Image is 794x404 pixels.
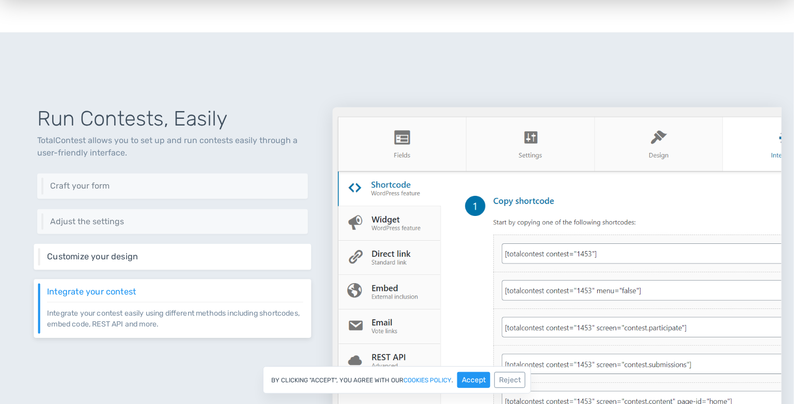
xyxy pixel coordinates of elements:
h1: Run Contests, Easily [37,107,308,130]
div: By clicking "Accept", you agree with our . [263,366,531,394]
p: Integrate your contest easily using different methods including shortcodes, embed code, REST API ... [47,302,304,330]
button: Accept [457,372,490,388]
h6: Customize your design [47,252,304,261]
h6: Craft your form [50,181,300,191]
h6: Integrate your contest [47,287,304,297]
button: Reject [494,372,525,388]
p: TotalContest allows you to set up and run contests easily through a user-friendly interface. [37,134,308,159]
a: cookies policy [403,377,452,383]
h6: Adjust the settings [50,217,300,226]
